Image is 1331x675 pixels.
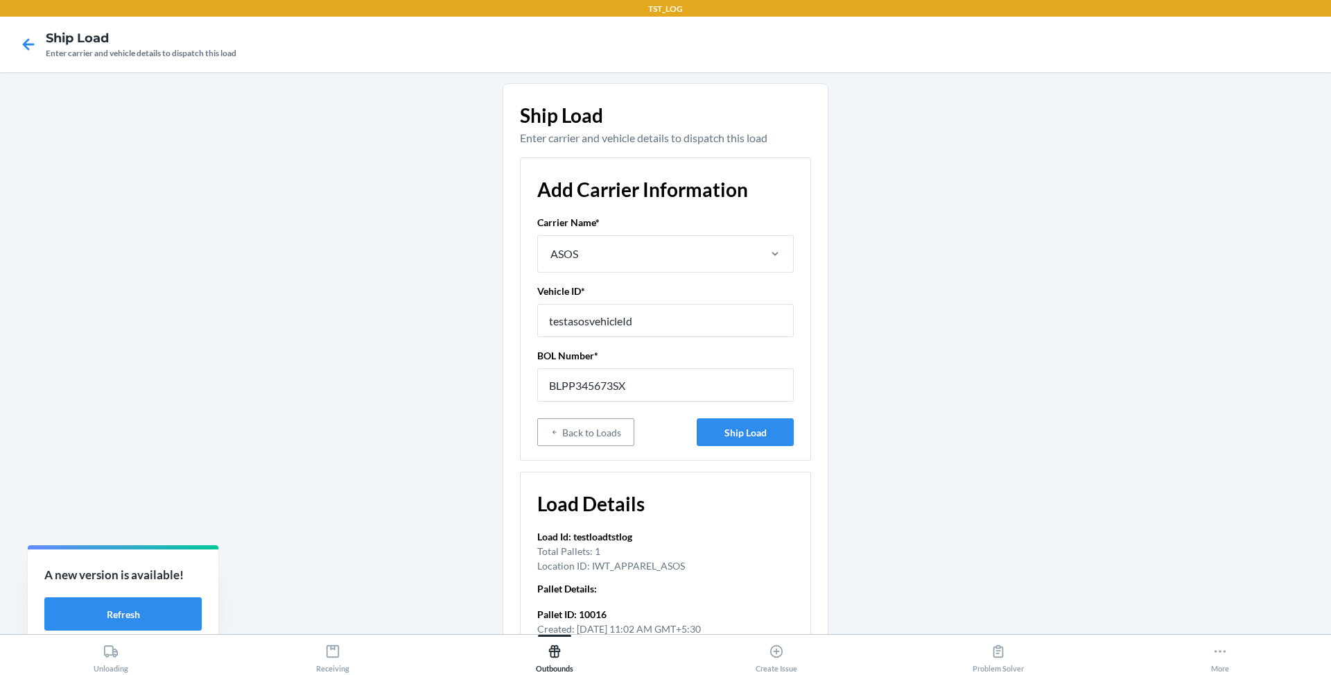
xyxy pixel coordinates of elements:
h4: Ship Load [46,29,236,47]
button: Refresh [44,597,202,631]
p: BOL Number * [537,348,794,363]
button: Problem Solver [887,635,1109,673]
button: Ship Load [697,418,794,446]
button: Create Issue [665,635,887,673]
p: TST_LOG [648,3,683,15]
p: Ship Load [520,101,811,130]
button: Outbounds [444,635,665,673]
button: More [1109,635,1331,673]
div: ASOS [550,246,578,262]
p: Vehicle ID * [537,284,794,298]
input: Enter vehicle ID [537,304,794,337]
p: Carrier Name * [537,215,794,230]
p: Created: [DATE] 11:02 AM GMT+5:30 [537,622,701,636]
div: Enter carrier and vehicle details to dispatch this load [46,47,236,60]
div: Unloading [94,638,128,673]
p: Location ID: IWT_APPAREL_ASOS [537,558,794,573]
p: Load Id: testloadtstlog [537,529,794,544]
p: Add Carrier Information [537,175,794,204]
div: Create Issue [756,638,797,673]
div: Problem Solver [973,638,1024,673]
div: Outbounds [536,638,573,673]
p: Enter carrier and vehicle details to dispatch this load [520,130,811,146]
input: Enter BOL number [537,368,794,402]
p: Total Pallets: 1 [537,544,794,558]
p: Load Details [537,489,794,518]
button: Back to Loads [537,418,634,446]
p: Pallet ID: 10016 [537,607,701,622]
div: Receiving [316,638,349,673]
p: A new version is available! [44,566,202,584]
button: Receiving [222,635,444,673]
div: More [1211,638,1229,673]
p: Pallet Details : [537,581,794,596]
